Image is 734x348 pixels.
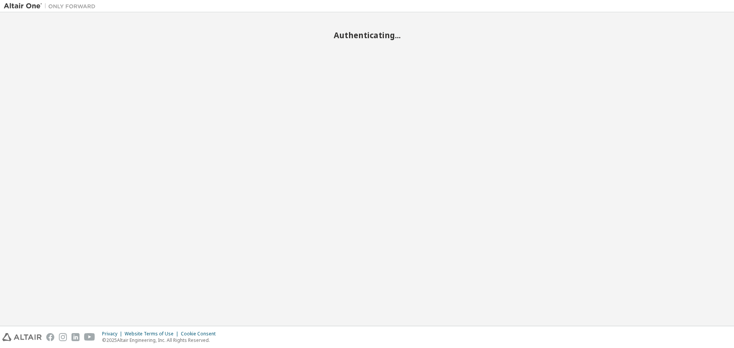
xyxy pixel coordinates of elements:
img: altair_logo.svg [2,333,42,341]
img: facebook.svg [46,333,54,341]
div: Cookie Consent [181,331,220,337]
div: Website Terms of Use [125,331,181,337]
img: linkedin.svg [71,333,80,341]
h2: Authenticating... [4,30,730,40]
div: Privacy [102,331,125,337]
img: instagram.svg [59,333,67,341]
img: youtube.svg [84,333,95,341]
img: Altair One [4,2,99,10]
p: © 2025 Altair Engineering, Inc. All Rights Reserved. [102,337,220,343]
